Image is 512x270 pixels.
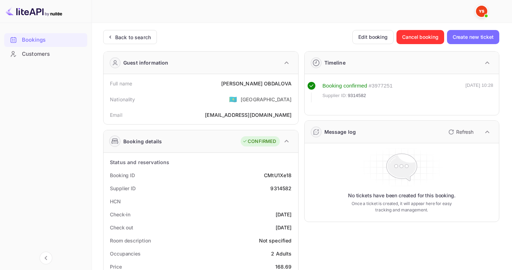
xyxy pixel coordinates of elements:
div: Email [110,111,122,119]
div: 2 Adults [271,250,292,257]
div: [DATE] [276,211,292,218]
div: Supplier ID [110,185,136,192]
div: Bookings [4,33,87,47]
a: Bookings [4,33,87,46]
div: # 3977251 [369,82,393,90]
div: Status and reservations [110,158,169,166]
button: Cancel booking [396,30,444,44]
div: Booking confirmed [323,82,367,90]
div: Check out [110,224,133,231]
div: [PERSON_NAME] OBDALOVA [221,80,292,87]
button: Refresh [444,126,476,138]
div: Nationality [110,96,135,103]
button: Create new ticket [447,30,499,44]
div: Not specified [259,237,292,244]
img: Yandex Support [476,6,487,17]
div: HCN [110,198,121,205]
div: Back to search [115,34,151,41]
div: Timeline [324,59,346,66]
p: Once a ticket is created, it will appear here for easy tracking and management. [350,200,454,213]
div: Bookings [22,36,84,44]
div: Full name [110,80,132,87]
div: Booking ID [110,172,135,179]
span: 9314582 [348,92,366,99]
div: Customers [22,50,84,58]
div: Customers [4,47,87,61]
div: Check-in [110,211,130,218]
div: [DATE] 10:28 [465,82,493,102]
div: CONFIRMED [242,138,276,145]
div: Occupancies [110,250,141,257]
div: Room description [110,237,151,244]
a: Customers [4,47,87,60]
div: [DATE] [276,224,292,231]
div: [GEOGRAPHIC_DATA] [241,96,292,103]
div: CMtU1Xe18 [264,172,292,179]
div: 9314582 [270,185,292,192]
div: Guest information [123,59,169,66]
button: Collapse navigation [40,252,52,264]
p: Refresh [456,128,473,136]
span: United States [229,93,237,106]
div: Booking details [123,138,162,145]
p: No tickets have been created for this booking. [348,192,455,199]
button: Edit booking [352,30,394,44]
span: Supplier ID: [323,92,347,99]
div: Message log [324,128,356,136]
img: LiteAPI logo [6,6,62,17]
div: [EMAIL_ADDRESS][DOMAIN_NAME] [205,111,292,119]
